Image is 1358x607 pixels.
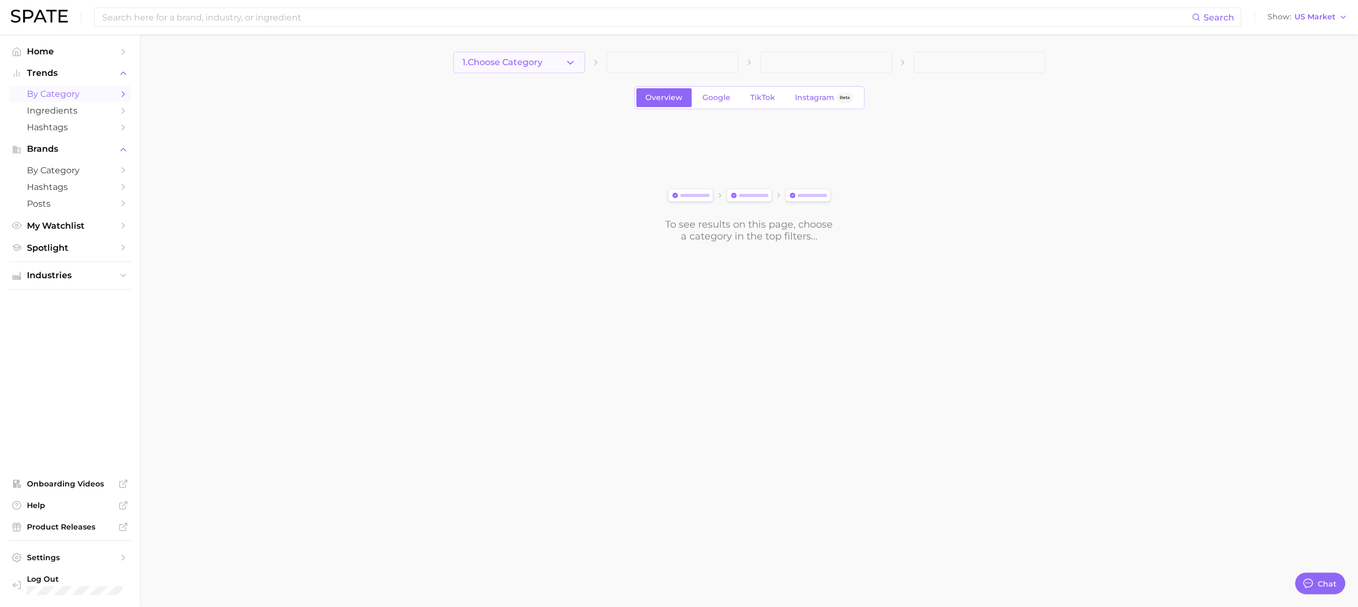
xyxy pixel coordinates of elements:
[702,93,730,102] span: Google
[9,65,131,81] button: Trends
[27,144,113,154] span: Brands
[1268,14,1291,20] span: Show
[741,88,784,107] a: TikTok
[1265,10,1350,24] button: ShowUS Market
[9,476,131,492] a: Onboarding Videos
[27,553,113,562] span: Settings
[1294,14,1335,20] span: US Market
[462,58,543,67] span: 1. Choose Category
[27,46,113,57] span: Home
[9,497,131,513] a: Help
[27,500,113,510] span: Help
[27,243,113,253] span: Spotlight
[840,93,850,102] span: Beta
[636,88,692,107] a: Overview
[27,68,113,78] span: Trends
[750,93,775,102] span: TikTok
[9,141,131,157] button: Brands
[27,182,113,192] span: Hashtags
[27,522,113,532] span: Product Releases
[786,88,862,107] a: InstagramBeta
[27,122,113,132] span: Hashtags
[1204,12,1234,23] span: Search
[795,93,834,102] span: Instagram
[27,165,113,175] span: by Category
[9,217,131,234] a: My Watchlist
[27,221,113,231] span: My Watchlist
[9,43,131,60] a: Home
[9,549,131,566] a: Settings
[665,187,834,206] img: svg%3e
[27,89,113,99] span: by Category
[645,93,682,102] span: Overview
[27,574,123,584] span: Log Out
[9,195,131,212] a: Posts
[9,571,131,598] a: Log out. Currently logged in with e-mail ashley.yukech@ros.com.
[9,179,131,195] a: Hashtags
[101,8,1192,26] input: Search here for a brand, industry, or ingredient
[27,479,113,489] span: Onboarding Videos
[9,519,131,535] a: Product Releases
[9,86,131,102] a: by Category
[693,88,740,107] a: Google
[11,10,68,23] img: SPATE
[9,239,131,256] a: Spotlight
[665,218,834,242] div: To see results on this page, choose a category in the top filters...
[9,102,131,119] a: Ingredients
[453,52,585,73] button: 1.Choose Category
[27,271,113,280] span: Industries
[9,267,131,284] button: Industries
[9,162,131,179] a: by Category
[27,199,113,209] span: Posts
[9,119,131,136] a: Hashtags
[27,105,113,116] span: Ingredients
